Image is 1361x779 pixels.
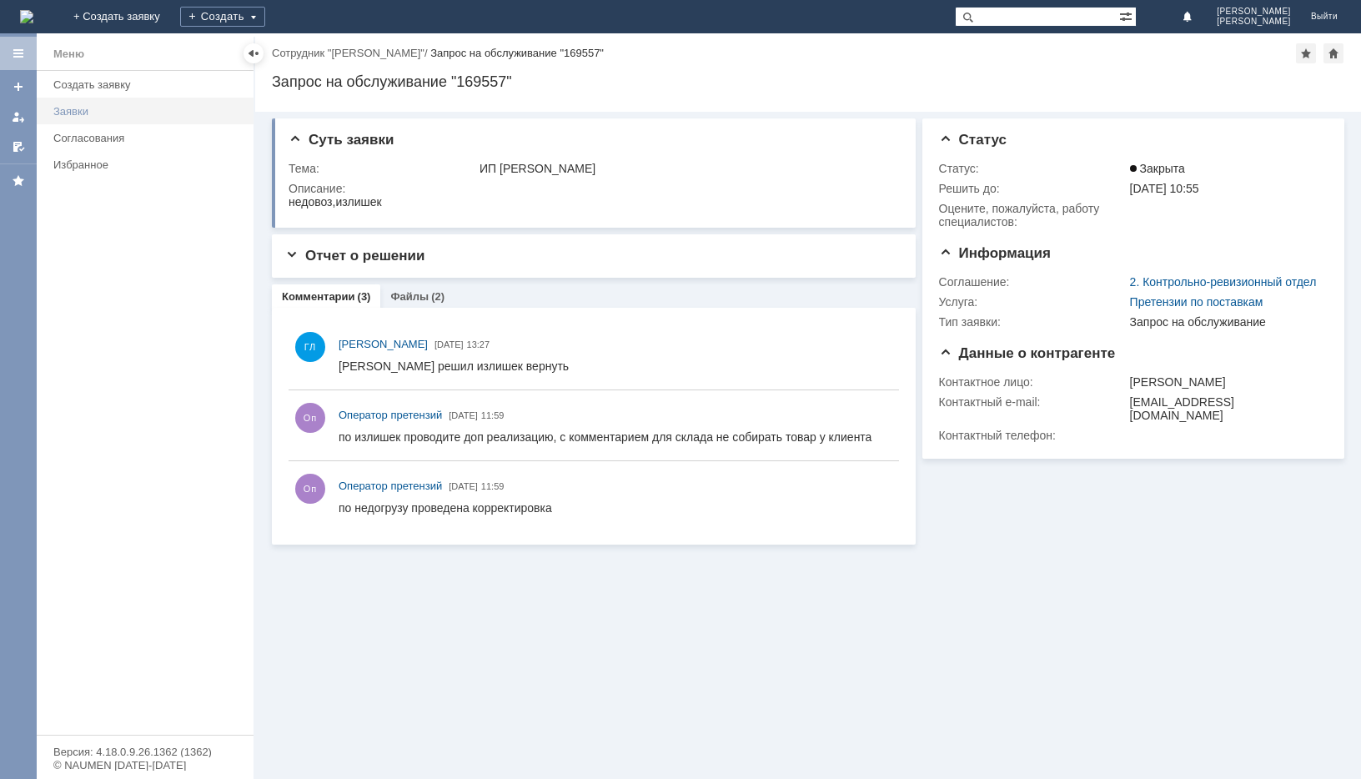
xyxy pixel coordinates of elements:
[272,73,1344,90] div: Запрос на обслуживание "169557"
[1323,43,1343,63] div: Сделать домашней страницей
[939,182,1127,195] div: Решить до:
[939,295,1127,309] div: Услуга:
[285,248,424,264] span: Отчет о решении
[1217,17,1291,27] span: [PERSON_NAME]
[939,245,1051,261] span: Информация
[939,162,1127,175] div: Статус:
[20,10,33,23] a: Перейти на домашнюю страницу
[434,339,464,349] span: [DATE]
[449,481,478,491] span: [DATE]
[53,44,84,64] div: Меню
[20,10,33,23] img: logo
[180,7,265,27] div: Создать
[339,409,442,421] span: Оператор претензий
[1296,43,1316,63] div: Добавить в избранное
[1217,7,1291,17] span: [PERSON_NAME]
[272,47,430,59] div: /
[5,73,32,100] a: Создать заявку
[358,290,371,303] div: (3)
[480,162,892,175] div: ИП [PERSON_NAME]
[289,162,476,175] div: Тема:
[449,410,478,420] span: [DATE]
[1130,395,1321,422] div: [EMAIL_ADDRESS][DOMAIN_NAME]
[282,290,355,303] a: Комментарии
[1130,295,1263,309] a: Претензии по поставкам
[5,103,32,130] a: Мои заявки
[272,47,424,59] a: Сотрудник "[PERSON_NAME]"
[939,375,1127,389] div: Контактное лицо:
[1130,315,1321,329] div: Запрос на обслуживание
[289,182,896,195] div: Описание:
[47,72,250,98] a: Создать заявку
[467,339,490,349] span: 13:27
[53,105,244,118] div: Заявки
[339,480,442,492] span: Оператор претензий
[939,395,1127,409] div: Контактный e-mail:
[53,760,237,771] div: © NAUMEN [DATE]-[DATE]
[53,746,237,757] div: Версия: 4.18.0.9.26.1362 (1362)
[339,336,428,353] a: [PERSON_NAME]
[481,410,505,420] span: 11:59
[339,407,442,424] a: Оператор претензий
[1130,375,1321,389] div: [PERSON_NAME]
[939,202,1127,229] div: Oцените, пожалуйста, работу специалистов:
[481,481,505,491] span: 11:59
[1130,162,1185,175] span: Закрыта
[1130,275,1317,289] a: 2. Контрольно-ревизионный отдел
[47,98,250,124] a: Заявки
[53,78,244,91] div: Создать заявку
[339,478,442,495] a: Оператор претензий
[939,275,1127,289] div: Соглашение:
[431,290,444,303] div: (2)
[1130,182,1199,195] span: [DATE] 10:55
[430,47,604,59] div: Запрос на обслуживание "169557"
[5,133,32,160] a: Мои согласования
[53,132,244,144] div: Согласования
[939,315,1127,329] div: Тип заявки:
[289,132,394,148] span: Суть заявки
[244,43,264,63] div: Скрыть меню
[53,158,225,171] div: Избранное
[939,132,1007,148] span: Статус
[390,290,429,303] a: Файлы
[339,338,428,350] span: [PERSON_NAME]
[939,429,1127,442] div: Контактный телефон:
[1119,8,1136,23] span: Расширенный поиск
[47,125,250,151] a: Согласования
[939,345,1116,361] span: Данные о контрагенте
